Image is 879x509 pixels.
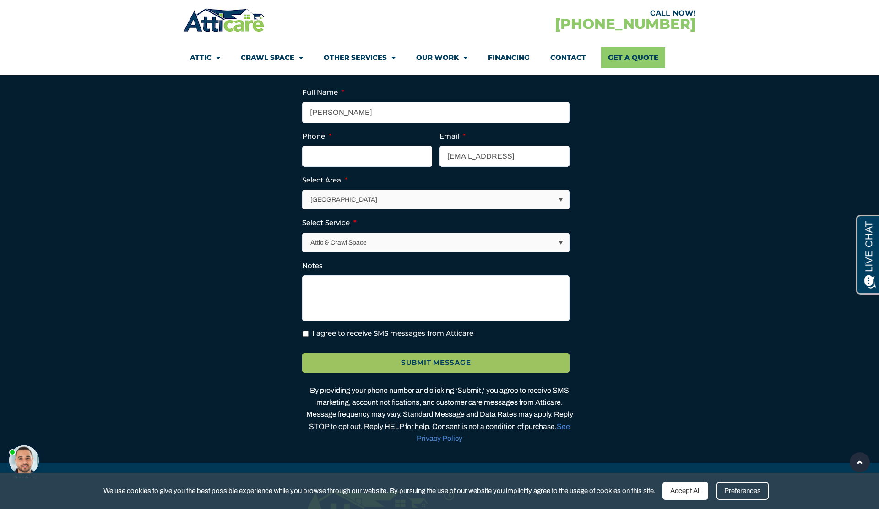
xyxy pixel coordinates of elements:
div: Accept All [662,482,708,500]
span: Opens a chat window [22,7,74,19]
a: Financing [488,47,530,68]
label: Select Service [302,218,356,227]
label: Email [439,132,466,141]
a: Our Work [416,47,467,68]
iframe: Chat Invitation [5,413,151,482]
label: Notes [302,261,323,270]
label: Phone [302,132,331,141]
a: Contact [550,47,586,68]
div: CALL NOW! [439,10,696,17]
label: I agree to receive SMS messages from Atticare [312,328,473,339]
label: Full Name [302,88,344,97]
div: By providing your phone number and clicking ‘Submit,’ you agree to receive SMS marketing, account... [302,385,577,445]
span: We use cookies to give you the best possible experience while you browse through our website. By ... [103,485,656,497]
input: Submit Message [302,353,570,373]
label: Select Area [302,176,347,185]
a: Get A Quote [601,47,665,68]
nav: Menu [190,47,689,68]
div: Preferences [716,482,769,500]
a: Crawl Space [241,47,303,68]
a: Other Services [324,47,396,68]
a: Attic [190,47,220,68]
